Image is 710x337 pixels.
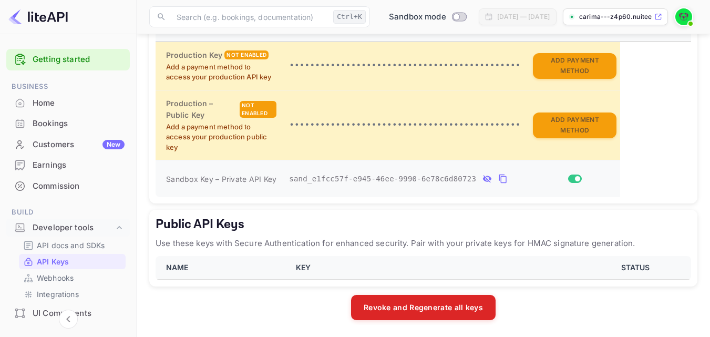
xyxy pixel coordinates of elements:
[102,140,125,149] div: New
[6,114,130,133] a: Bookings
[19,254,126,269] div: API Keys
[675,8,692,25] img: Carima #
[6,303,130,323] a: UI Components
[33,139,125,151] div: Customers
[156,256,691,280] table: public api keys table
[6,114,130,134] div: Bookings
[166,62,276,83] p: Add a payment method to access your production API key
[240,101,276,118] div: Not enabled
[385,11,470,23] div: Switch to Production mode
[333,10,366,24] div: Ctrl+K
[33,97,125,109] div: Home
[156,256,290,280] th: NAME
[19,287,126,302] div: Integrations
[6,176,130,197] div: Commission
[6,49,130,70] div: Getting started
[170,6,329,27] input: Search (e.g. bookings, documentation)
[33,54,125,66] a: Getting started
[6,81,130,93] span: Business
[37,240,105,251] p: API docs and SDKs
[33,308,125,320] div: UI Components
[23,240,121,251] a: API docs and SDKs
[8,8,68,25] img: LiteAPI logo
[289,119,520,131] p: •••••••••••••••••••••••••••••••••••••••••••••
[289,173,476,185] span: sand_e1fcc57f-e945-46ee-9990-6e78c6d80723
[156,237,691,250] p: Use these keys with Secure Authentication for enhanced security. Pair with your private keys for ...
[156,216,691,233] h5: Public API Keys
[533,60,616,69] a: Add Payment Method
[6,219,130,237] div: Developer tools
[33,222,114,234] div: Developer tools
[584,256,691,280] th: STATUS
[533,53,616,79] button: Add Payment Method
[37,289,79,300] p: Integrations
[59,310,78,329] button: Collapse navigation
[290,256,584,280] th: KEY
[37,256,69,267] p: API Keys
[166,175,276,183] span: Sandbox Key – Private API Key
[6,303,130,324] div: UI Components
[19,238,126,253] div: API docs and SDKs
[6,93,130,114] div: Home
[6,135,130,154] a: CustomersNew
[166,98,238,121] h6: Production – Public Key
[6,135,130,155] div: CustomersNew
[37,272,74,283] p: Webhooks
[6,155,130,176] div: Earnings
[497,12,550,22] div: [DATE] — [DATE]
[156,18,691,197] table: private api keys table
[289,59,520,72] p: •••••••••••••••••••••••••••••••••••••••••••••
[579,12,652,22] p: carima---z4p60.nuitee....
[6,176,130,196] a: Commission
[533,113,616,138] button: Add Payment Method
[19,270,126,285] div: Webhooks
[533,120,616,129] a: Add Payment Method
[23,289,121,300] a: Integrations
[23,256,121,267] a: API Keys
[6,93,130,113] a: Home
[6,155,130,175] a: Earnings
[224,50,269,59] div: Not enabled
[23,272,121,283] a: Webhooks
[166,49,222,61] h6: Production Key
[33,118,125,130] div: Bookings
[6,207,130,218] span: Build
[389,11,446,23] span: Sandbox mode
[166,122,276,153] p: Add a payment method to access your production public key
[33,180,125,192] div: Commission
[351,295,496,320] button: Revoke and Regenerate all keys
[33,159,125,171] div: Earnings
